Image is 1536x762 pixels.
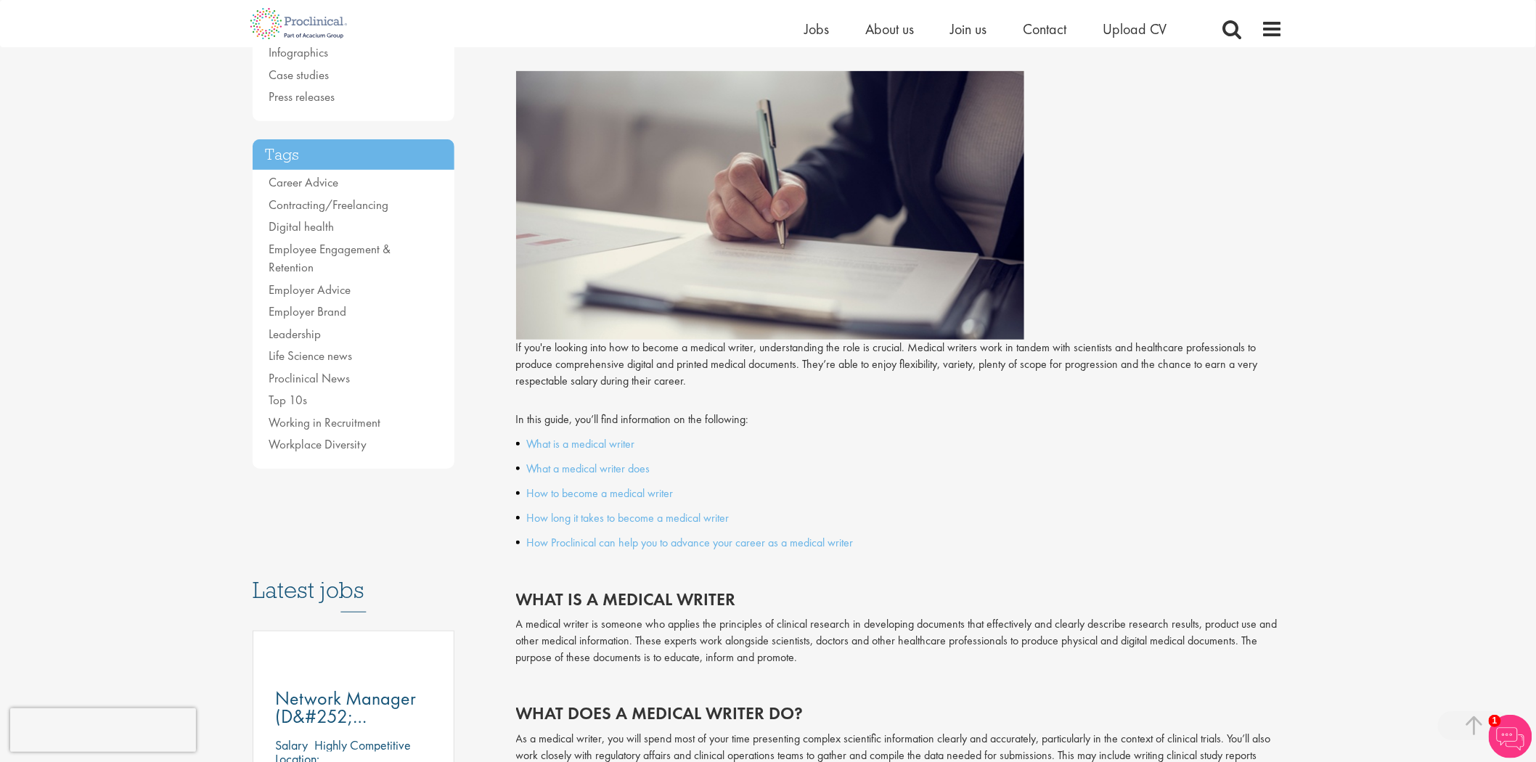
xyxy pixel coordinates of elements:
span: Network Manager (D&#252;[GEOGRAPHIC_DATA]) [275,686,456,747]
h3: Latest jobs [253,541,454,613]
h2: What does a medical writer do? [516,704,1284,723]
a: Life Science news [269,348,352,364]
span: 1 [1489,715,1501,727]
a: About us [865,20,914,38]
a: What a medical writer does [527,461,650,476]
a: What is a medical writer [527,436,635,451]
span: Salary [275,737,308,753]
a: How long it takes to become a medical writer [527,510,730,525]
a: Employer Advice [269,282,351,298]
h3: Tags [253,139,454,171]
a: Workplace Diversity [269,436,367,452]
a: Employee Engagement & Retention [269,241,391,276]
h2: What is a medical writer [516,590,1284,609]
a: Join us [950,20,986,38]
a: Digital health [269,218,334,234]
span: Author: [516,33,549,49]
a: Leadership [269,326,321,342]
a: Network Manager (D&#252;[GEOGRAPHIC_DATA]) [275,689,432,726]
a: Press releases [269,89,335,105]
p: In this guide, you’ll find information on the following: [516,411,1284,428]
a: Employer Brand [269,303,346,319]
img: Chatbot [1489,715,1532,758]
span: If you're looking into how to become a medical writer, understanding the role is crucial. Medical... [516,340,1258,388]
a: Contracting/Freelancing [269,197,388,213]
a: Infographics [269,44,328,60]
a: Top 10s [269,392,307,408]
p: Highly Competitive [314,737,411,753]
p: A medical writer is someone who applies the principles of clinical research in developing documen... [516,616,1284,666]
a: Case studies [269,67,329,83]
a: Jobs [804,20,829,38]
a: How to become a medical writer [527,486,674,501]
a: Career Advice [269,174,338,190]
a: Proclinical News [269,370,350,386]
iframe: reCAPTCHA [10,708,196,752]
a: Contact [1023,20,1066,38]
a: How Proclinical can help you to advance your career as a medical writer [527,535,854,550]
a: Working in Recruitment [269,414,380,430]
a: Upload CV [1103,20,1167,38]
